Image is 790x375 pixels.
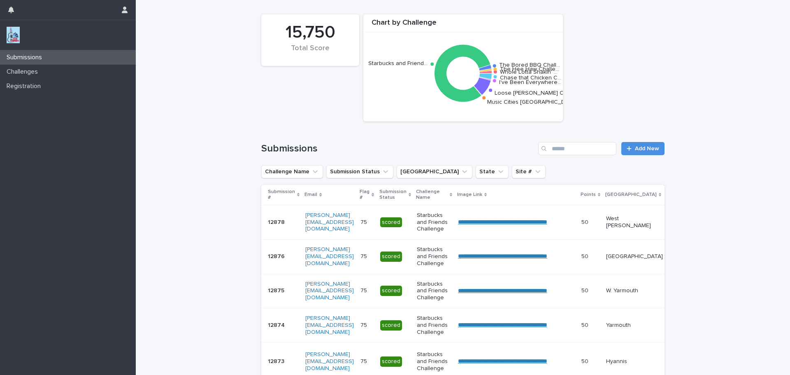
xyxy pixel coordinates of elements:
[380,356,402,367] div: scored
[380,217,402,228] div: scored
[495,90,587,96] text: Loose [PERSON_NAME] Challenge
[360,217,369,226] p: 75
[360,187,369,203] p: Flag #
[606,287,663,294] p: W. Yarmouth
[499,62,560,68] text: The Bored BBQ Chall…
[606,215,663,229] p: West [PERSON_NAME]
[7,27,20,43] img: jxsLJbdS1eYBI7rVAS4p
[581,320,590,329] p: 50
[581,217,590,226] p: 50
[268,356,286,365] p: 12873
[499,79,561,85] text: I've Been Everywhere…
[261,143,535,155] h1: Submissions
[360,252,369,260] p: 75
[606,322,663,329] p: Yarmouth
[397,165,472,178] button: Closest City
[326,165,393,178] button: Submission Status
[581,190,596,199] p: Points
[360,356,369,365] p: 75
[268,217,286,226] p: 12878
[305,281,354,301] a: [PERSON_NAME][EMAIL_ADDRESS][DOMAIN_NAME]
[581,286,590,294] p: 50
[3,68,44,76] p: Challenges
[379,187,407,203] p: Submission Status
[500,69,558,75] text: Whole Lotta Shakin’ …
[500,75,561,80] text: Chase that Chicken C…
[635,146,659,151] span: Add New
[417,315,451,335] p: Starbucks and Friends Challenge
[457,190,482,199] p: Image Link
[3,54,49,61] p: Submissions
[512,165,546,178] button: Site #
[417,351,451,372] p: Starbucks and Friends Challenge
[275,44,345,61] div: Total Score
[487,99,577,105] text: Music Cities [GEOGRAPHIC_DATA]
[305,212,354,232] a: [PERSON_NAME][EMAIL_ADDRESS][DOMAIN_NAME]
[380,252,402,262] div: scored
[305,247,354,266] a: [PERSON_NAME][EMAIL_ADDRESS][DOMAIN_NAME]
[261,165,323,178] button: Challenge Name
[363,19,563,32] div: Chart by Challenge
[606,358,663,365] p: Hyannis
[3,82,47,90] p: Registration
[360,320,369,329] p: 75
[606,253,663,260] p: [GEOGRAPHIC_DATA]
[268,320,286,329] p: 12874
[305,352,354,371] a: [PERSON_NAME][EMAIL_ADDRESS][DOMAIN_NAME]
[621,142,665,155] a: Add New
[417,246,451,267] p: Starbucks and Friends Challenge
[268,252,286,260] p: 12876
[476,165,509,178] button: State
[380,320,402,331] div: scored
[360,286,369,294] p: 75
[605,190,657,199] p: [GEOGRAPHIC_DATA]
[416,187,448,203] p: Challenge Name
[500,66,559,72] text: The Hee Haw Challe…
[380,286,402,296] div: scored
[368,60,428,66] text: Starbucks and Friend…
[304,190,317,199] p: Email
[581,356,590,365] p: 50
[305,315,354,335] a: [PERSON_NAME][EMAIL_ADDRESS][DOMAIN_NAME]
[268,286,286,294] p: 12875
[581,252,590,260] p: 50
[538,142,616,155] input: Search
[417,212,451,233] p: Starbucks and Friends Challenge
[268,187,295,203] p: Submission #
[275,22,345,43] div: 15,750
[417,281,451,301] p: Starbucks and Friends Challenge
